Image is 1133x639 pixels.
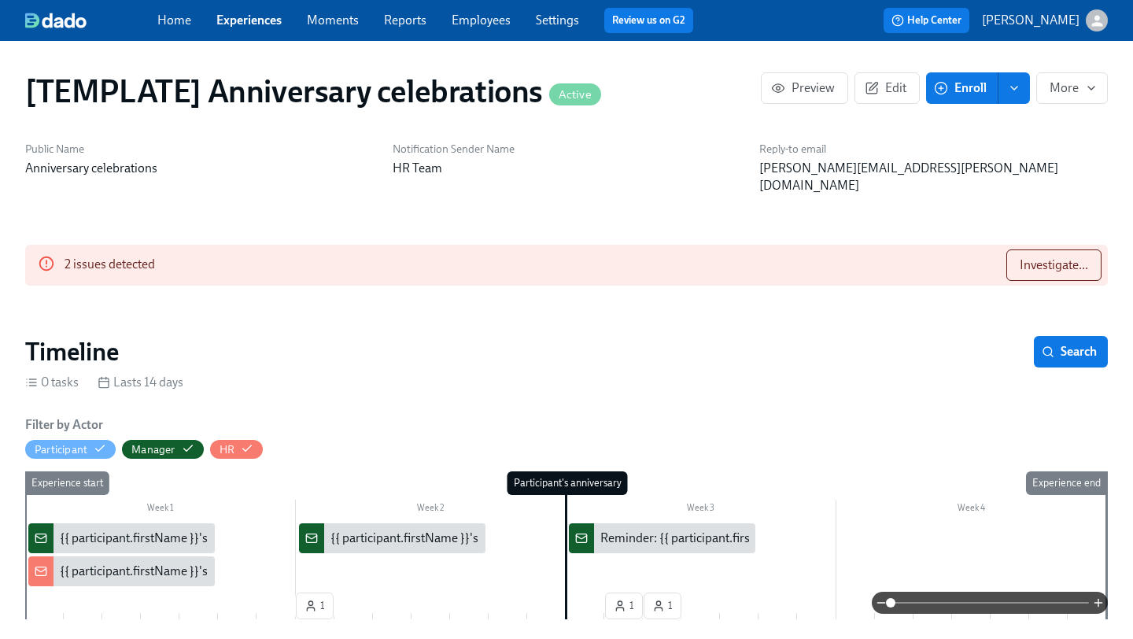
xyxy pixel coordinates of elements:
a: Home [157,13,191,28]
button: More [1036,72,1108,104]
button: Edit [854,72,920,104]
span: More [1050,80,1094,96]
div: Hide Participant [35,442,87,457]
button: Search [1034,336,1108,368]
button: Enroll [926,72,998,104]
a: Employees [452,13,511,28]
button: [PERSON_NAME] [982,9,1108,31]
button: HR [210,440,263,459]
h6: Public Name [25,142,374,157]
a: Experiences [216,13,282,28]
div: Hide Manager [131,442,175,457]
span: Search [1045,344,1097,360]
button: Review us on G2 [604,8,693,33]
div: Week 1 [25,500,296,520]
span: Enroll [937,80,987,96]
button: Preview [761,72,848,104]
div: 2 issues detected [65,249,155,281]
a: Settings [536,13,579,28]
div: Reminder: {{ participant.firstName }}'s anniversary is [DATE] [600,530,923,547]
div: {{ participant.firstName }}'s {{ participant.calculatedFields.anniversary.count | ordinal }} work... [28,556,215,586]
div: {{ participant.firstName }}'s {{ participant.calculatedFields.anniversary.count | ordinal }} work... [299,523,485,553]
div: Week 4 [836,500,1107,520]
span: Preview [774,80,835,96]
span: Active [549,89,601,101]
div: Week 2 [296,500,566,520]
span: Edit [868,80,906,96]
span: Investigate... [1020,257,1088,273]
div: Week 3 [566,500,836,520]
h2: Timeline [25,336,119,368]
button: Help Center [884,8,969,33]
h6: Filter by Actor [25,416,103,434]
p: Anniversary celebrations [25,160,374,177]
a: Moments [307,13,359,28]
h6: Notification Sender Name [393,142,741,157]
button: Investigate... [1006,249,1102,281]
div: Lasts 14 days [98,374,183,391]
h1: [TEMPLATE] Anniversary celebrations [25,72,601,110]
div: 0 tasks [25,374,79,391]
button: enroll [998,72,1030,104]
p: [PERSON_NAME] [982,12,1079,29]
button: Manager [122,440,203,459]
a: Reports [384,13,426,28]
div: Participant's anniversary [507,471,628,495]
span: Help Center [891,13,961,28]
p: HR Team [393,160,741,177]
div: Experience end [1026,471,1107,495]
img: dado [25,13,87,28]
a: dado [25,13,157,28]
p: [PERSON_NAME][EMAIL_ADDRESS][PERSON_NAME][DOMAIN_NAME] [759,160,1108,194]
div: Reminder: {{ participant.firstName }}'s anniversary is [DATE] [569,523,755,553]
div: {{ participant.firstName }}'s {{ participant.calculatedFields.anniversary.count | ordinal }} work... [60,563,935,580]
div: Experience start [25,471,109,495]
div: Hide HR [220,442,234,457]
h6: Reply-to email [759,142,1108,157]
button: Participant [25,440,116,459]
div: {{ participant.firstName }}'s {{ participant.calculatedFields.anniversary.count | ordinal }} work... [28,523,215,553]
a: Review us on G2 [612,13,685,28]
div: {{ participant.firstName }}'s {{ participant.calculatedFields.anniversary.count | ordinal }} work... [60,530,935,547]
